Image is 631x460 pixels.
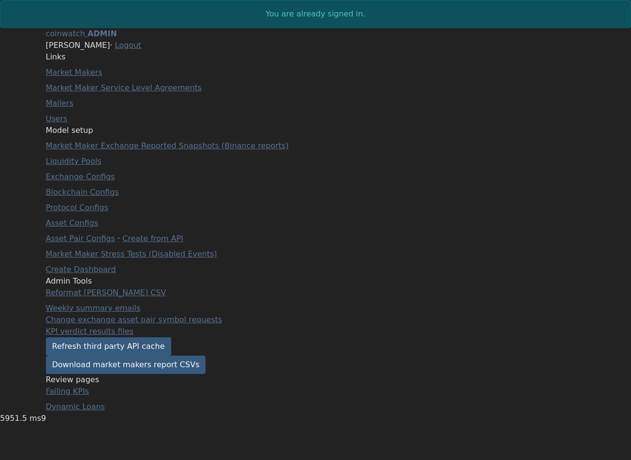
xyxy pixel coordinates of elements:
[46,40,586,51] div: [PERSON_NAME]
[46,387,89,396] a: Failing KPIs
[46,288,166,297] a: Reformat [PERSON_NAME] CSV
[46,99,73,108] a: Mailers
[46,203,108,212] a: Protocol Configs
[117,234,120,243] span: ·
[46,374,300,386] div: Review pages
[122,234,183,243] a: Create from API
[46,172,115,181] a: Exchange Configs
[46,28,85,40] div: coinwatch
[88,28,117,40] div: ADMIN
[46,51,300,63] div: Links
[46,68,103,77] a: Market Makers
[41,414,46,423] span: 9
[46,275,300,287] div: Admin Tools
[46,315,222,324] a: Change exchange asset pair symbol requests
[46,125,300,136] div: Model setup
[46,265,116,274] a: Create Dashboard
[46,356,206,374] a: Download market makers report CSVs
[115,41,142,50] a: Logout
[46,249,217,259] a: Market Maker Stress Tests (Disabled Events)
[46,187,119,197] a: Blockchain Configs
[46,303,141,313] a: Weekly summary emails
[46,402,105,411] a: Dynamic Loans
[46,337,171,356] a: Refresh third party API cache
[46,83,202,92] a: Market Maker Service Level Agreements
[46,141,289,150] a: Market Maker Exchange Reported Snapshots (Binance reports)
[46,114,68,123] a: Users
[110,41,112,50] span: ·
[46,234,115,243] a: Asset Pair Configs
[46,29,117,38] a: coinwatch ADMIN
[46,218,99,228] a: Asset Configs
[46,157,102,166] a: Liquidity Pools
[29,414,41,423] span: ms
[46,327,134,336] a: KPI verdict results files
